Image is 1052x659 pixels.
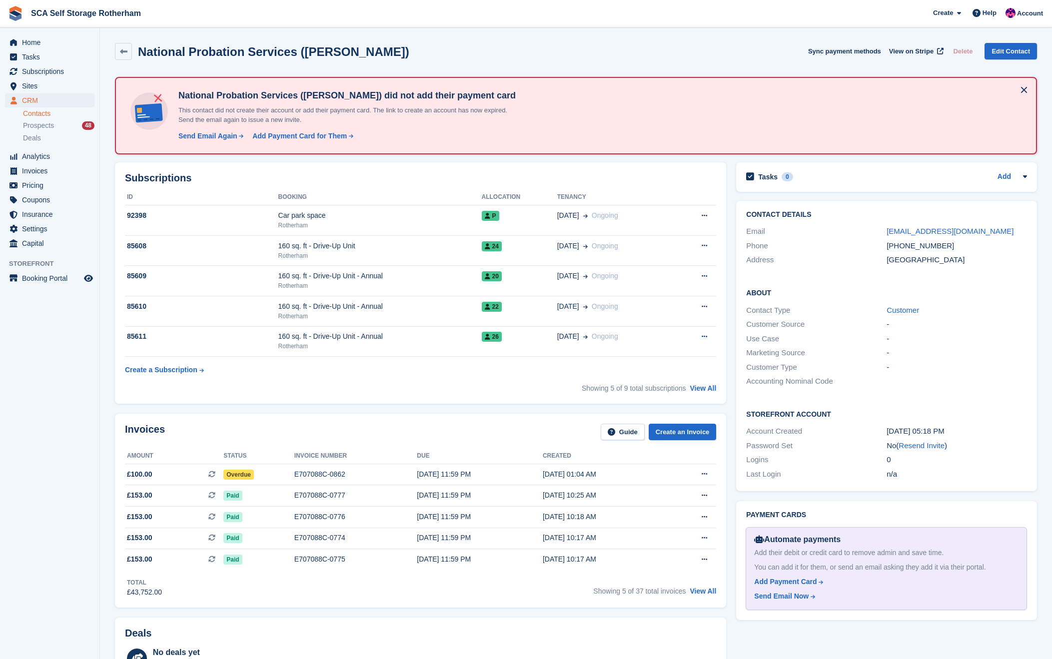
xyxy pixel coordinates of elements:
[22,236,82,250] span: Capital
[278,271,482,281] div: 160 sq. ft - Drive-Up Unit - Annual
[153,647,362,659] div: No deals yet
[22,164,82,178] span: Invoices
[82,272,94,284] a: Preview store
[1017,8,1043,18] span: Account
[754,591,809,602] div: Send Email Now
[5,207,94,221] a: menu
[125,301,278,312] div: 85610
[887,333,1027,345] div: -
[592,242,618,250] span: Ongoing
[278,301,482,312] div: 160 sq. ft - Drive-Up Unit - Annual
[5,64,94,78] a: menu
[125,210,278,221] div: 92398
[278,281,482,290] div: Rotherham
[22,79,82,93] span: Sites
[758,172,778,181] h2: Tasks
[887,306,919,314] a: Customer
[746,440,887,452] div: Password Set
[223,470,254,480] span: Overdue
[125,331,278,342] div: 85611
[127,578,162,587] div: Total
[543,554,668,565] div: [DATE] 10:17 AM
[887,454,1027,466] div: 0
[887,347,1027,359] div: -
[557,189,676,205] th: Tenancy
[887,440,1027,452] div: No
[5,271,94,285] a: menu
[557,210,579,221] span: [DATE]
[690,587,716,595] a: View All
[278,241,482,251] div: 160 sq. ft - Drive-Up Unit
[22,207,82,221] span: Insurance
[417,490,543,501] div: [DATE] 11:59 PM
[885,43,946,59] a: View on Stripe
[5,149,94,163] a: menu
[746,333,887,345] div: Use Case
[125,448,223,464] th: Amount
[592,302,618,310] span: Ongoing
[127,554,152,565] span: £153.00
[23,121,54,130] span: Prospects
[248,131,354,141] a: Add Payment Card for Them
[482,332,502,342] span: 26
[482,211,499,221] span: P
[746,454,887,466] div: Logins
[887,426,1027,437] div: [DATE] 05:18 PM
[22,50,82,64] span: Tasks
[125,365,197,375] div: Create a Subscription
[593,587,686,595] span: Showing 5 of 37 total invoices
[543,469,668,480] div: [DATE] 01:04 AM
[754,577,817,587] div: Add Payment Card
[746,426,887,437] div: Account Created
[983,8,997,18] span: Help
[5,236,94,250] a: menu
[127,490,152,501] span: £153.00
[294,533,417,543] div: E707088C-0774
[887,362,1027,373] div: -
[127,587,162,598] div: £43,752.00
[557,301,579,312] span: [DATE]
[278,189,482,205] th: Booking
[125,241,278,251] div: 85608
[1006,8,1016,18] img: Sam Chapman
[754,577,1015,587] a: Add Payment Card
[557,271,579,281] span: [DATE]
[417,469,543,480] div: [DATE] 11:59 PM
[23,109,94,118] a: Contacts
[543,533,668,543] div: [DATE] 10:17 AM
[601,424,645,440] a: Guide
[128,90,170,132] img: no-card-linked-e7822e413c904bf8b177c4d89f31251c4716f9871600ec3ca5bfc59e148c83f4.svg
[294,448,417,464] th: Invoice number
[294,554,417,565] div: E707088C-0775
[125,189,278,205] th: ID
[482,302,502,312] span: 22
[22,149,82,163] span: Analytics
[5,164,94,178] a: menu
[582,384,686,392] span: Showing 5 of 9 total subscriptions
[5,193,94,207] a: menu
[896,441,947,450] span: ( )
[557,241,579,251] span: [DATE]
[125,628,151,639] h2: Deals
[746,287,1027,297] h2: About
[82,121,94,130] div: 48
[649,424,717,440] a: Create an Invoice
[27,5,145,21] a: SCA Self Storage Rotherham
[127,512,152,522] span: £153.00
[746,240,887,252] div: Phone
[138,45,409,58] h2: National Probation Services ([PERSON_NAME])
[782,172,793,181] div: 0
[125,424,165,440] h2: Invoices
[482,271,502,281] span: 20
[949,43,977,59] button: Delete
[278,251,482,260] div: Rotherham
[557,331,579,342] span: [DATE]
[417,533,543,543] div: [DATE] 11:59 PM
[746,376,887,387] div: Accounting Nominal Code
[592,332,618,340] span: Ongoing
[294,490,417,501] div: E707088C-0777
[754,534,1019,546] div: Automate payments
[278,221,482,230] div: Rotherham
[125,271,278,281] div: 85609
[125,361,204,379] a: Create a Subscription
